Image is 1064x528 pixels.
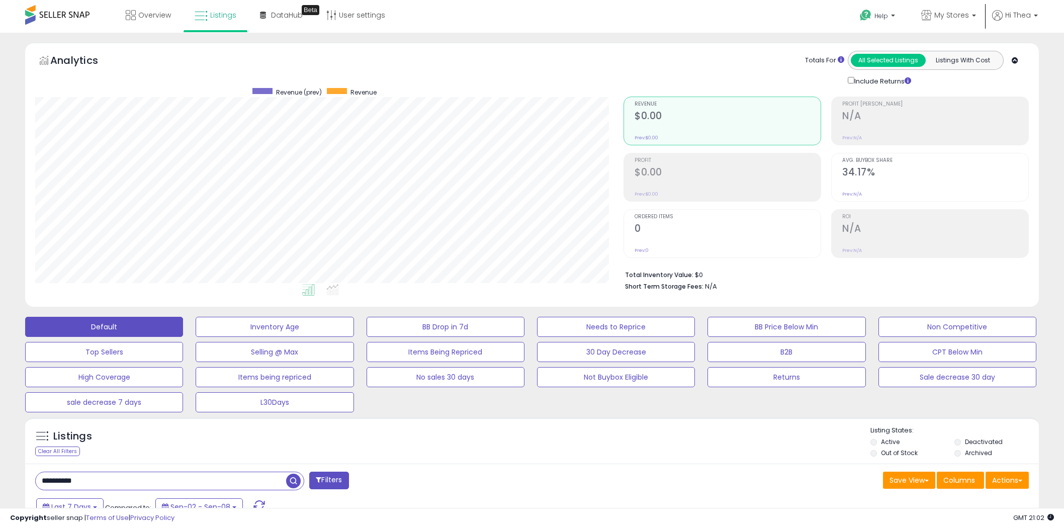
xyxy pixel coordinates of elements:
[635,135,658,141] small: Prev: $0.00
[1013,513,1054,522] span: 2025-09-16 21:02 GMT
[271,10,303,20] span: DataHub
[625,271,693,279] b: Total Inventory Value:
[705,282,717,291] span: N/A
[25,342,183,362] button: Top Sellers
[25,367,183,387] button: High Coverage
[992,10,1038,33] a: Hi Thea
[196,367,353,387] button: Items being repriced
[635,214,821,220] span: Ordered Items
[635,247,649,253] small: Prev: 0
[842,191,862,197] small: Prev: N/A
[10,513,47,522] strong: Copyright
[934,10,969,20] span: My Stores
[302,5,319,15] div: Tooltip anchor
[367,367,524,387] button: No sales 30 days
[51,502,91,512] span: Last 7 Days
[170,502,230,512] span: Sep-02 - Sep-08
[842,166,1028,180] h2: 34.17%
[965,449,992,457] label: Archived
[881,449,918,457] label: Out of Stock
[350,88,377,97] span: Revenue
[851,54,926,67] button: All Selected Listings
[635,191,658,197] small: Prev: $0.00
[367,317,524,337] button: BB Drop in 7d
[138,10,171,20] span: Overview
[1005,10,1031,20] span: Hi Thea
[986,472,1029,489] button: Actions
[707,342,865,362] button: B2B
[883,472,935,489] button: Save View
[859,9,872,22] i: Get Help
[842,214,1028,220] span: ROI
[805,56,844,65] div: Totals For
[25,392,183,412] button: sale decrease 7 days
[635,166,821,180] h2: $0.00
[53,429,92,444] h5: Listings
[635,223,821,236] h2: 0
[537,342,695,362] button: 30 Day Decrease
[196,392,353,412] button: L30Days
[842,223,1028,236] h2: N/A
[196,342,353,362] button: Selling @ Max
[840,75,923,86] div: Include Returns
[943,475,975,485] span: Columns
[635,102,821,107] span: Revenue
[309,472,348,489] button: Filters
[625,268,1021,280] li: $0
[276,88,322,97] span: Revenue (prev)
[50,53,118,70] h5: Analytics
[925,54,1000,67] button: Listings With Cost
[25,317,183,337] button: Default
[625,282,703,291] b: Short Term Storage Fees:
[537,317,695,337] button: Needs to Reprice
[130,513,174,522] a: Privacy Policy
[965,437,1003,446] label: Deactivated
[842,135,862,141] small: Prev: N/A
[842,247,862,253] small: Prev: N/A
[878,317,1036,337] button: Non Competitive
[635,110,821,124] h2: $0.00
[635,158,821,163] span: Profit
[842,158,1028,163] span: Avg. Buybox Share
[878,342,1036,362] button: CPT Below Min
[36,498,104,515] button: Last 7 Days
[707,367,865,387] button: Returns
[105,503,151,512] span: Compared to:
[210,10,236,20] span: Listings
[196,317,353,337] button: Inventory Age
[86,513,129,522] a: Terms of Use
[537,367,695,387] button: Not Buybox Eligible
[155,498,243,515] button: Sep-02 - Sep-08
[874,12,888,20] span: Help
[707,317,865,337] button: BB Price Below Min
[367,342,524,362] button: Items Being Repriced
[870,426,1039,435] p: Listing States:
[10,513,174,523] div: seller snap | |
[842,110,1028,124] h2: N/A
[35,447,80,456] div: Clear All Filters
[878,367,1036,387] button: Sale decrease 30 day
[842,102,1028,107] span: Profit [PERSON_NAME]
[937,472,984,489] button: Columns
[881,437,900,446] label: Active
[852,2,905,33] a: Help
